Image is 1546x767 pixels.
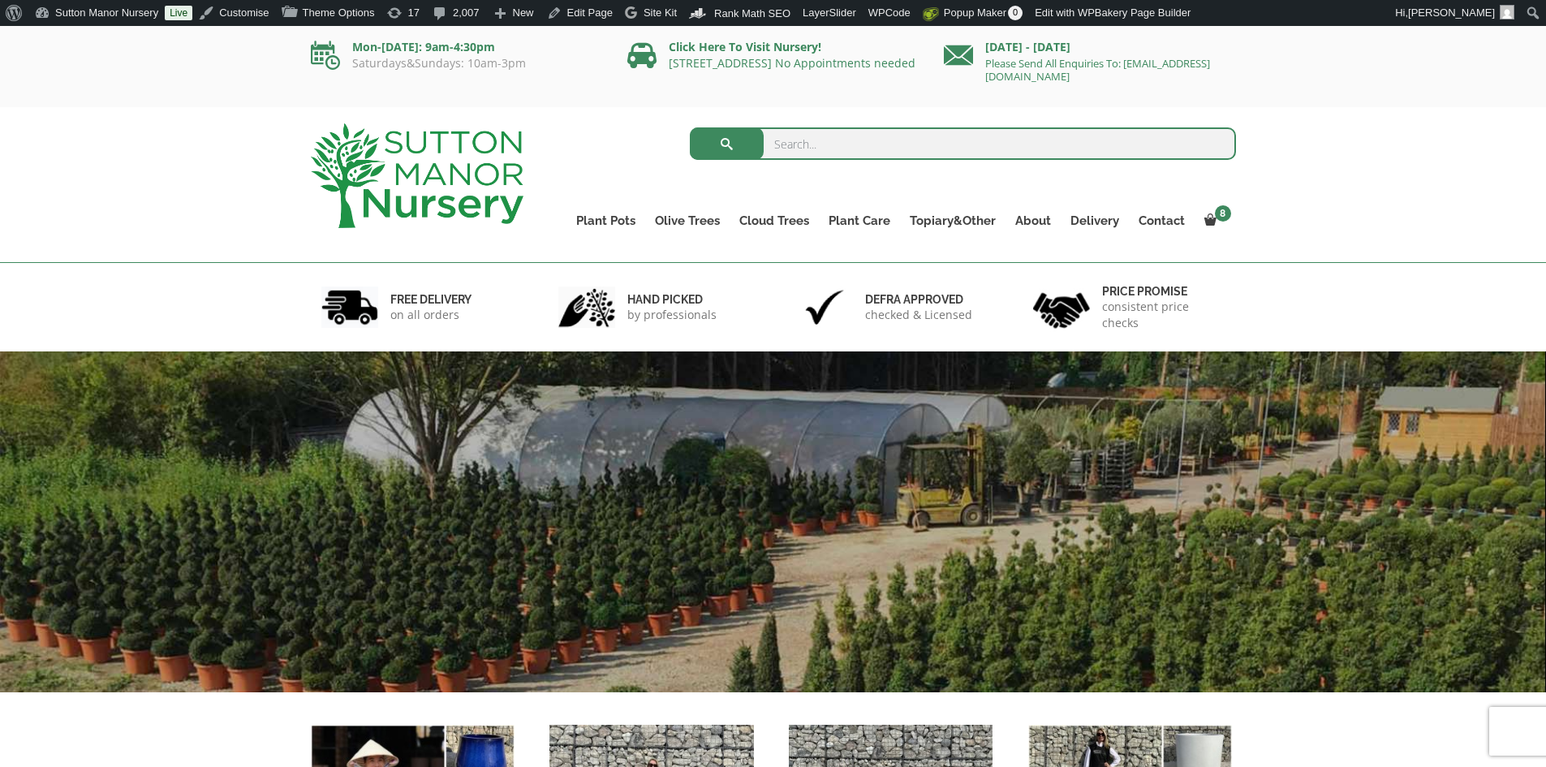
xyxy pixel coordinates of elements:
[669,55,915,71] a: [STREET_ADDRESS] No Appointments needed
[865,307,972,323] p: checked & Licensed
[311,37,603,57] p: Mon-[DATE]: 9am-4:30pm
[169,602,1342,701] h1: FREE UK DELIVERY UK’S LEADING SUPPLIERS OF TREES & POTS
[1102,299,1225,331] p: consistent price checks
[690,127,1236,160] input: Search...
[558,287,615,328] img: 2.jpg
[796,287,853,328] img: 3.jpg
[1008,6,1023,20] span: 0
[865,292,972,307] h6: Defra approved
[390,292,472,307] h6: FREE DELIVERY
[311,57,603,70] p: Saturdays&Sundays: 10am-3pm
[627,307,717,323] p: by professionals
[321,287,378,328] img: 1.jpg
[627,292,717,307] h6: hand picked
[819,209,900,232] a: Plant Care
[566,209,645,232] a: Plant Pots
[669,39,821,54] a: Click Here To Visit Nursery!
[644,6,677,19] span: Site Kit
[985,56,1210,84] a: Please Send All Enquiries To: [EMAIL_ADDRESS][DOMAIN_NAME]
[900,209,1006,232] a: Topiary&Other
[1061,209,1129,232] a: Delivery
[730,209,819,232] a: Cloud Trees
[1033,282,1090,332] img: 4.jpg
[390,307,472,323] p: on all orders
[1408,6,1495,19] span: [PERSON_NAME]
[1195,209,1236,232] a: 8
[645,209,730,232] a: Olive Trees
[944,37,1236,57] p: [DATE] - [DATE]
[1215,205,1231,222] span: 8
[1129,209,1195,232] a: Contact
[311,123,523,228] img: logo
[714,7,790,19] span: Rank Math SEO
[1102,284,1225,299] h6: Price promise
[165,6,192,20] a: Live
[1006,209,1061,232] a: About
